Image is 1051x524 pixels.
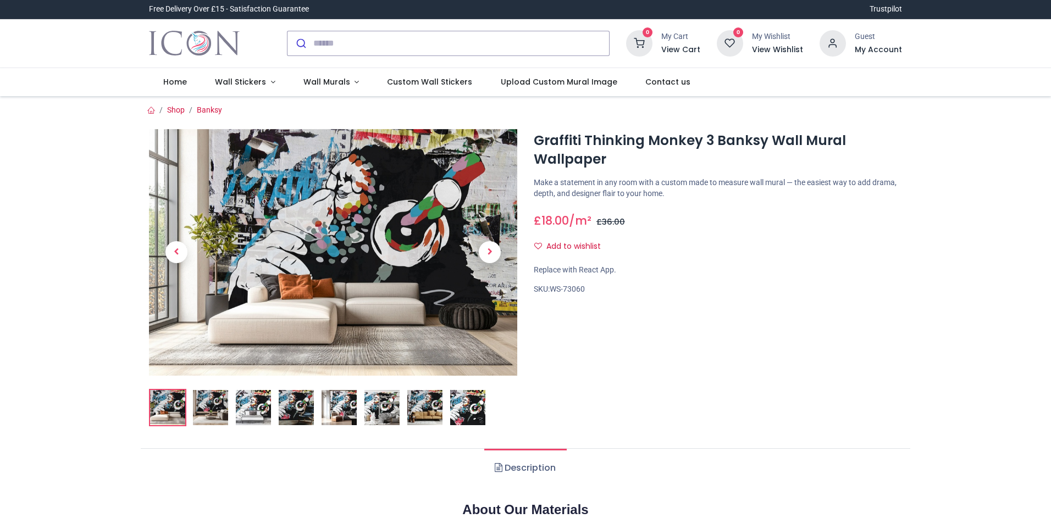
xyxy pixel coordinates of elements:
img: WS-73060-06 [364,390,400,425]
sup: 0 [643,27,653,38]
div: SKU: [534,284,902,295]
a: 0 [626,38,652,47]
span: Contact us [645,76,690,87]
a: Next [462,166,517,338]
img: WS-73060-07 [407,390,442,425]
a: Description [484,449,566,487]
a: View Wishlist [752,44,803,55]
span: WS-73060 [550,285,585,293]
div: Free Delivery Over £15 - Satisfaction Guarantee [149,4,309,15]
span: £ [534,213,569,228]
a: Previous [149,166,204,338]
a: My Account [855,44,902,55]
h1: Graffiti Thinking Monkey 3 Banksy Wall Mural Wallpaper [534,131,902,169]
span: /m² [569,213,591,228]
a: View Cart [661,44,700,55]
img: WS-73060-02 [193,390,228,425]
img: WS-73060-05 [322,390,357,425]
span: Upload Custom Mural Image [501,76,617,87]
span: £ [596,216,625,227]
div: Guest [855,31,902,42]
button: Add to wishlistAdd to wishlist [534,237,610,256]
span: Wall Murals [303,76,350,87]
a: Wall Stickers [201,68,289,97]
img: WS-73060-04 [279,390,314,425]
span: 36.00 [602,216,625,227]
h2: About Our Materials [149,500,902,519]
a: Banksy [197,105,222,114]
div: Replace with React App. [534,265,902,276]
span: 18.00 [541,213,569,228]
a: Shop [167,105,185,114]
a: Trustpilot [870,4,902,15]
img: WS-73060-03 [236,390,271,425]
i: Add to wishlist [534,242,542,250]
span: Next [479,241,501,263]
a: 0 [717,38,743,47]
a: Logo of Icon Wall Stickers [149,28,240,59]
span: Custom Wall Stickers [387,76,472,87]
a: Wall Murals [289,68,373,97]
img: WS-73060-08 [450,390,485,425]
img: Graffiti Thinking Monkey 3 Banksy Wall Mural Wallpaper [149,129,517,376]
span: Wall Stickers [215,76,266,87]
img: Graffiti Thinking Monkey 3 Banksy Wall Mural Wallpaper [150,390,185,425]
img: Icon Wall Stickers [149,28,240,59]
span: Previous [165,241,187,263]
sup: 0 [733,27,744,38]
div: My Cart [661,31,700,42]
span: Home [163,76,187,87]
p: Make a statement in any room with a custom made to measure wall mural — the easiest way to add dr... [534,177,902,199]
button: Submit [287,31,313,55]
div: My Wishlist [752,31,803,42]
